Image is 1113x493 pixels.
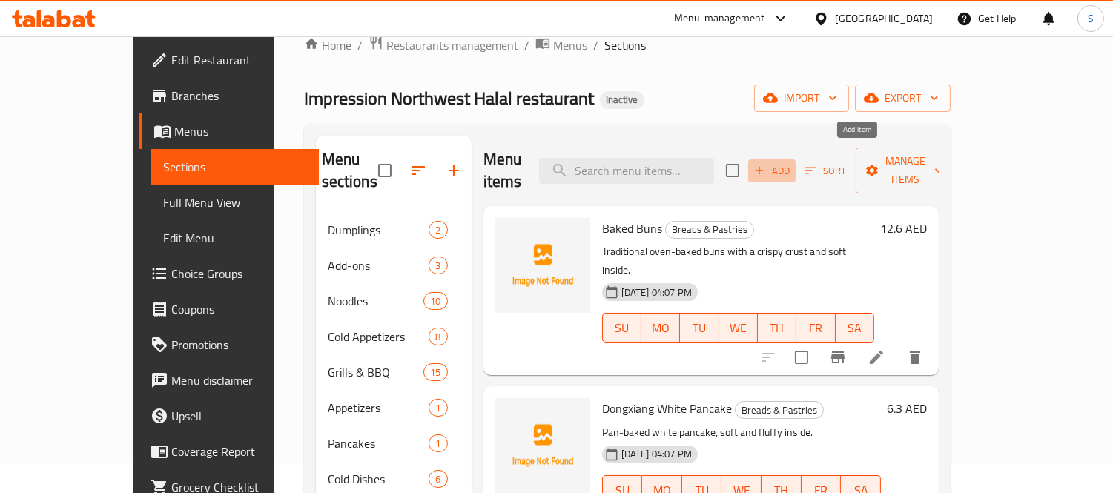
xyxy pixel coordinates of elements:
[796,159,856,182] span: Sort items
[328,257,429,274] span: Add-ons
[495,398,590,493] img: Dongxiang White Pancake
[666,221,753,238] span: Breads & Pastries
[680,313,719,343] button: TU
[429,399,447,417] div: items
[139,42,319,78] a: Edit Restaurant
[400,153,436,188] span: Sort sections
[171,87,307,105] span: Branches
[887,398,927,419] h6: 6.3 AED
[139,113,319,149] a: Menus
[151,220,319,256] a: Edit Menu
[429,257,447,274] div: items
[322,148,378,193] h2: Menu sections
[842,317,868,339] span: SA
[796,313,835,343] button: FR
[171,300,307,318] span: Coupons
[429,472,446,486] span: 6
[316,354,472,390] div: Grills & BBQ15
[602,423,881,442] p: Pan-baked white pancake, soft and fluffy inside.
[802,159,850,182] button: Sort
[328,363,424,381] span: Grills & BBQ
[304,36,351,54] a: Home
[686,317,713,339] span: TU
[171,371,307,389] span: Menu disclaimer
[604,36,647,54] span: Sections
[483,148,522,193] h2: Menu items
[304,36,951,55] nav: breadcrumb
[786,342,817,373] span: Select to update
[429,221,447,239] div: items
[423,292,447,310] div: items
[139,363,319,398] a: Menu disclaimer
[602,313,641,343] button: SU
[752,162,792,179] span: Add
[609,317,635,339] span: SU
[897,340,933,375] button: delete
[600,93,644,106] span: Inactive
[316,319,472,354] div: Cold Appetizers8
[163,158,307,176] span: Sections
[386,36,518,54] span: Restaurants management
[764,317,790,339] span: TH
[868,348,885,366] a: Edit menu item
[429,330,446,344] span: 8
[316,283,472,319] div: Noodles10
[602,242,874,279] p: Traditional oven-baked buns with a crispy crust and soft inside.
[424,365,446,380] span: 15
[328,434,429,452] span: Pancakes
[304,82,594,115] span: Impression Northwest Halal restaurant
[835,10,933,27] div: [GEOGRAPHIC_DATA]
[316,390,472,426] div: Appetizers1
[357,36,363,54] li: /
[423,363,447,381] div: items
[328,328,429,345] span: Cold Appetizers
[553,36,587,54] span: Menus
[139,398,319,434] a: Upsell
[868,152,943,189] span: Manage items
[719,313,758,343] button: WE
[593,36,598,54] li: /
[805,162,846,179] span: Sort
[1088,10,1094,27] span: S
[328,470,429,488] span: Cold Dishes
[429,259,446,273] span: 3
[316,248,472,283] div: Add-ons3
[163,229,307,247] span: Edit Menu
[171,443,307,460] span: Coverage Report
[139,256,319,291] a: Choice Groups
[867,89,939,107] span: export
[758,313,796,343] button: TH
[535,36,587,55] a: Menus
[602,397,732,420] span: Dongxiang White Pancake
[539,158,714,184] input: search
[725,317,752,339] span: WE
[171,336,307,354] span: Promotions
[429,470,447,488] div: items
[856,148,955,193] button: Manage items
[600,91,644,109] div: Inactive
[139,434,319,469] a: Coverage Report
[139,78,319,113] a: Branches
[139,327,319,363] a: Promotions
[820,340,856,375] button: Branch-specific-item
[171,51,307,69] span: Edit Restaurant
[735,401,824,419] div: Breads & Pastries
[495,218,590,313] img: Baked Buns
[328,221,429,239] span: Dumplings
[855,85,951,112] button: export
[674,10,765,27] div: Menu-management
[139,291,319,327] a: Coupons
[647,317,674,339] span: MO
[163,193,307,211] span: Full Menu View
[171,407,307,425] span: Upsell
[717,155,748,186] span: Select section
[429,223,446,237] span: 2
[369,155,400,186] span: Select all sections
[429,401,446,415] span: 1
[880,218,927,239] h6: 12.6 AED
[802,317,829,339] span: FR
[754,85,849,112] button: import
[316,212,472,248] div: Dumplings2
